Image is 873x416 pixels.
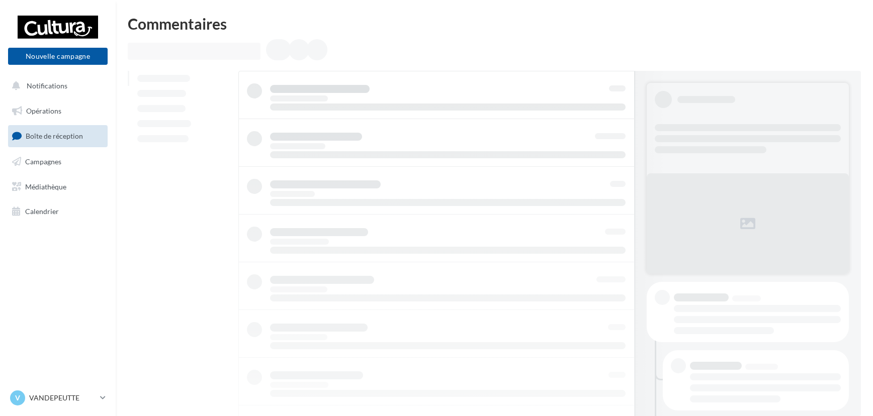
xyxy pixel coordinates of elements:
[8,388,108,407] a: V VANDEPEUTTE
[15,393,20,403] span: V
[25,207,59,216] span: Calendrier
[6,176,110,197] a: Médiathèque
[27,81,67,90] span: Notifications
[6,75,106,96] button: Notifications
[6,125,110,147] a: Boîte de réception
[6,100,110,122] a: Opérations
[29,393,96,403] p: VANDEPEUTTE
[26,132,83,140] span: Boîte de réception
[6,201,110,222] a: Calendrier
[26,107,61,115] span: Opérations
[6,151,110,172] a: Campagnes
[25,157,61,166] span: Campagnes
[8,48,108,65] button: Nouvelle campagne
[25,182,66,190] span: Médiathèque
[128,16,861,31] div: Commentaires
